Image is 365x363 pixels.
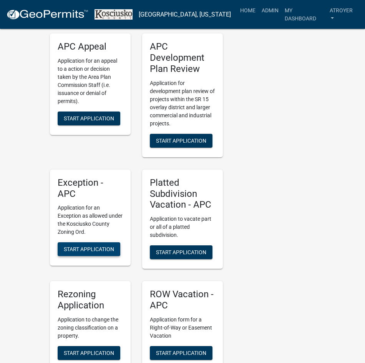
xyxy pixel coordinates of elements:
[58,316,123,340] p: Application to change the zoning classification on a property.
[156,137,206,143] span: Start Application
[150,316,215,340] p: Application form for a Right-of-Way or Easement Vacation
[58,112,120,125] button: Start Application
[150,134,212,148] button: Start Application
[58,57,123,105] p: Application for an appeal to a action or decision taken by the Area Plan Commission Staff (i.e. i...
[282,3,326,26] a: My Dashboard
[156,249,206,255] span: Start Application
[150,41,215,74] h5: APC Development Plan Review
[58,346,120,360] button: Start Application
[259,3,282,18] a: Admin
[150,346,212,360] button: Start Application
[150,289,215,311] h5: ROW Vacation - APC
[237,3,259,18] a: Home
[58,289,123,311] h5: Rezoning Application
[327,3,359,26] a: atroyer
[150,177,215,210] h5: Platted Subdivision Vacation - APC
[58,242,120,256] button: Start Application
[150,79,215,128] p: Application for development plan review of projects within the SR 15 overlay district and larger ...
[150,215,215,239] p: Application to vacate part or all of a platted subdivision.
[156,350,206,356] span: Start Application
[64,115,114,122] span: Start Application
[58,177,123,200] h5: Exception - APC
[58,204,123,236] p: Application for an Exception as allowed under the Kosciusko County Zoning Ord.
[64,246,114,252] span: Start Application
[58,41,123,52] h5: APC Appeal
[139,8,231,21] a: [GEOGRAPHIC_DATA], [US_STATE]
[150,245,212,259] button: Start Application
[95,9,133,19] img: Kosciusko County, Indiana
[64,350,114,356] span: Start Application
